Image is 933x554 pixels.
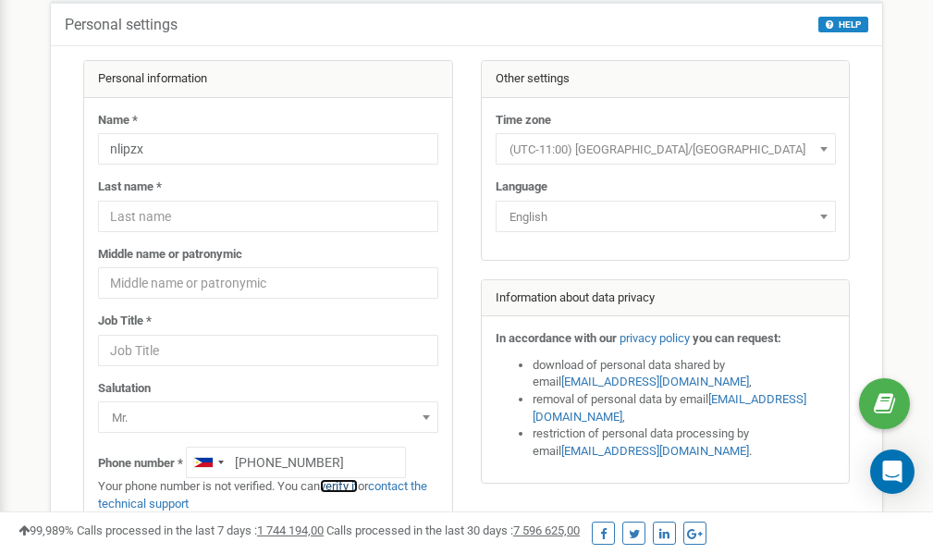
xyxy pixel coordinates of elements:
[84,61,452,98] div: Personal information
[496,331,617,345] strong: In accordance with our
[496,133,836,165] span: (UTC-11:00) Pacific/Midway
[18,523,74,537] span: 99,989%
[482,61,850,98] div: Other settings
[98,380,151,398] label: Salutation
[482,280,850,317] div: Information about data privacy
[98,179,162,196] label: Last name *
[98,133,438,165] input: Name
[533,392,806,424] a: [EMAIL_ADDRESS][DOMAIN_NAME]
[65,17,178,33] h5: Personal settings
[187,448,229,477] div: Telephone country code
[496,179,547,196] label: Language
[561,375,749,388] a: [EMAIL_ADDRESS][DOMAIN_NAME]
[98,335,438,366] input: Job Title
[513,523,580,537] u: 7 596 625,00
[320,479,358,493] a: verify it
[98,201,438,232] input: Last name
[693,331,781,345] strong: you can request:
[98,479,427,511] a: contact the technical support
[533,357,836,391] li: download of personal data shared by email ,
[98,478,438,512] p: Your phone number is not verified. You can or
[104,405,432,431] span: Mr.
[98,455,183,473] label: Phone number *
[496,112,551,129] label: Time zone
[98,246,242,264] label: Middle name or patronymic
[533,391,836,425] li: removal of personal data by email ,
[502,137,829,163] span: (UTC-11:00) Pacific/Midway
[620,331,690,345] a: privacy policy
[533,425,836,460] li: restriction of personal data processing by email .
[98,112,138,129] label: Name *
[77,523,324,537] span: Calls processed in the last 7 days :
[257,523,324,537] u: 1 744 194,00
[870,449,915,494] div: Open Intercom Messenger
[818,17,868,32] button: HELP
[502,204,829,230] span: English
[98,267,438,299] input: Middle name or patronymic
[98,313,152,330] label: Job Title *
[496,201,836,232] span: English
[186,447,406,478] input: +1-800-555-55-55
[561,444,749,458] a: [EMAIL_ADDRESS][DOMAIN_NAME]
[98,401,438,433] span: Mr.
[326,523,580,537] span: Calls processed in the last 30 days :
